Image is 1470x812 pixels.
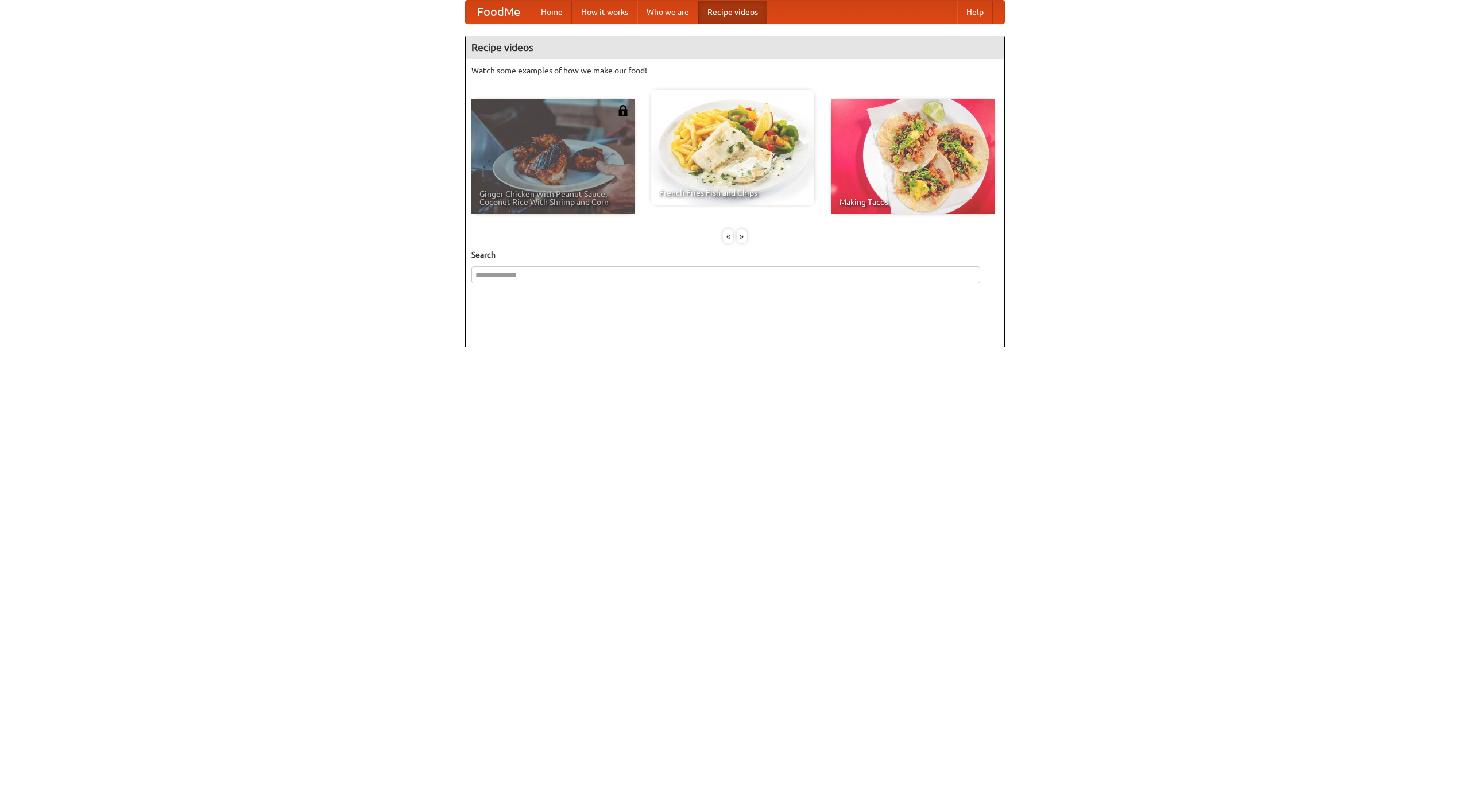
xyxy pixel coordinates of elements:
div: » [737,229,747,243]
img: 483408.png [617,105,629,116]
a: French Fries Fish and Chips [651,90,814,205]
a: Recipe videos [698,1,767,24]
a: Making Tacos [831,99,995,214]
a: FoodMe [466,1,532,24]
h4: Recipe videos [466,36,1004,59]
div: « [723,229,733,243]
a: Home [532,1,572,24]
span: French Fries Fish and Chips [659,189,806,197]
a: How it works [572,1,637,24]
span: Making Tacos [840,198,987,206]
h5: Search [471,249,999,261]
a: Who we are [637,1,698,24]
p: Watch some examples of how we make our food! [471,65,999,76]
a: Help [957,1,993,24]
